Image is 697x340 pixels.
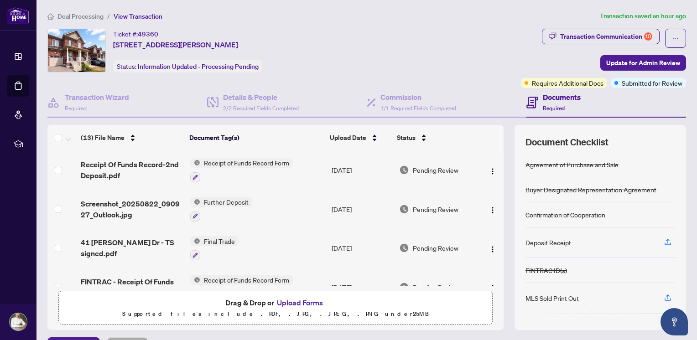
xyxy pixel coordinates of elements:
span: Submitted for Review [622,78,682,88]
td: [DATE] [328,229,395,268]
span: ellipsis [672,35,679,41]
span: Pending Review [413,243,458,253]
img: Document Status [399,165,409,175]
span: 2/2 Required Fields Completed [223,105,299,112]
span: Drag & Drop orUpload FormsSupported files include .PDF, .JPG, .JPEG, .PNG under25MB [59,291,492,325]
td: [DATE] [328,268,395,307]
span: Further Deposit [200,197,252,207]
li: / [107,11,110,21]
img: Status Icon [190,275,200,285]
span: 41 [PERSON_NAME] Dr - TS signed.pdf [81,237,182,259]
span: Required [65,105,87,112]
button: Status IconReceipt of Funds Record Form [190,158,293,182]
span: Receipt of Funds Record Form [200,158,293,168]
span: 1/1 Required Fields Completed [380,105,456,112]
h4: Transaction Wizard [65,92,129,103]
span: FINTRAC - Receipt Of Funds Record 10.pdf [81,276,182,298]
img: Status Icon [190,197,200,207]
h4: Documents [543,92,581,103]
h4: Details & People [223,92,299,103]
button: Upload Forms [274,297,326,309]
button: Status IconFurther Deposit [190,197,252,222]
img: Profile Icon [10,313,27,330]
img: Logo [489,206,496,214]
img: IMG-N12333588_1.jpg [48,29,105,72]
button: Status IconFinal Trade [190,236,239,261]
button: Open asap [661,308,688,335]
span: Required [543,105,565,112]
span: Update for Admin Review [606,56,680,70]
span: Document Checklist [525,136,609,149]
div: MLS Sold Print Out [525,293,579,303]
div: Agreement of Purchase and Sale [525,160,619,170]
button: Logo [485,163,500,177]
span: Upload Date [330,133,366,143]
p: Supported files include .PDF, .JPG, .JPEG, .PNG under 25 MB [64,309,487,319]
button: Logo [485,280,500,294]
span: Drag & Drop or [225,297,326,309]
div: FINTRAC ID(s) [525,265,567,275]
span: home [47,13,54,20]
th: (13) File Name [77,125,186,150]
div: 10 [644,32,652,41]
span: Status [397,133,416,143]
span: View Transaction [114,12,162,21]
img: Logo [489,284,496,292]
span: Receipt of Funds Record Form [200,275,293,285]
div: Status: [113,60,262,72]
span: [STREET_ADDRESS][PERSON_NAME] [113,39,238,50]
button: Status IconReceipt of Funds Record Form [190,275,293,299]
span: (13) File Name [81,133,125,143]
td: [DATE] [328,190,395,229]
img: Document Status [399,204,409,214]
span: Information Updated - Processing Pending [138,62,259,71]
button: Logo [485,202,500,216]
img: Document Status [399,243,409,253]
span: Final Trade [200,236,239,246]
span: Pending Review [413,204,458,214]
span: 49360 [138,30,158,38]
div: Ticket #: [113,29,158,39]
th: Document Tag(s) [186,125,326,150]
img: Document Status [399,282,409,292]
img: logo [7,7,29,24]
button: Logo [485,241,500,255]
span: Screenshot_20250822_090927_Outlook.jpg [81,198,182,220]
th: Upload Date [326,125,393,150]
span: Pending Review [413,282,458,292]
span: Requires Additional Docs [532,78,603,88]
img: Status Icon [190,158,200,168]
button: Transaction Communication10 [542,29,660,44]
div: Buyer Designated Representation Agreement [525,185,656,195]
button: Update for Admin Review [600,55,686,71]
span: Deal Processing [57,12,104,21]
span: Receipt Of Funds Record-2nd Deposit.pdf [81,159,182,181]
td: [DATE] [328,150,395,190]
h4: Commission [380,92,456,103]
img: Status Icon [190,236,200,246]
span: Pending Review [413,165,458,175]
th: Status [393,125,477,150]
div: Confirmation of Cooperation [525,210,605,220]
div: Transaction Communication [560,29,652,44]
div: Deposit Receipt [525,237,571,247]
img: Logo [489,168,496,175]
img: Logo [489,246,496,253]
article: Transaction saved an hour ago [600,11,686,21]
